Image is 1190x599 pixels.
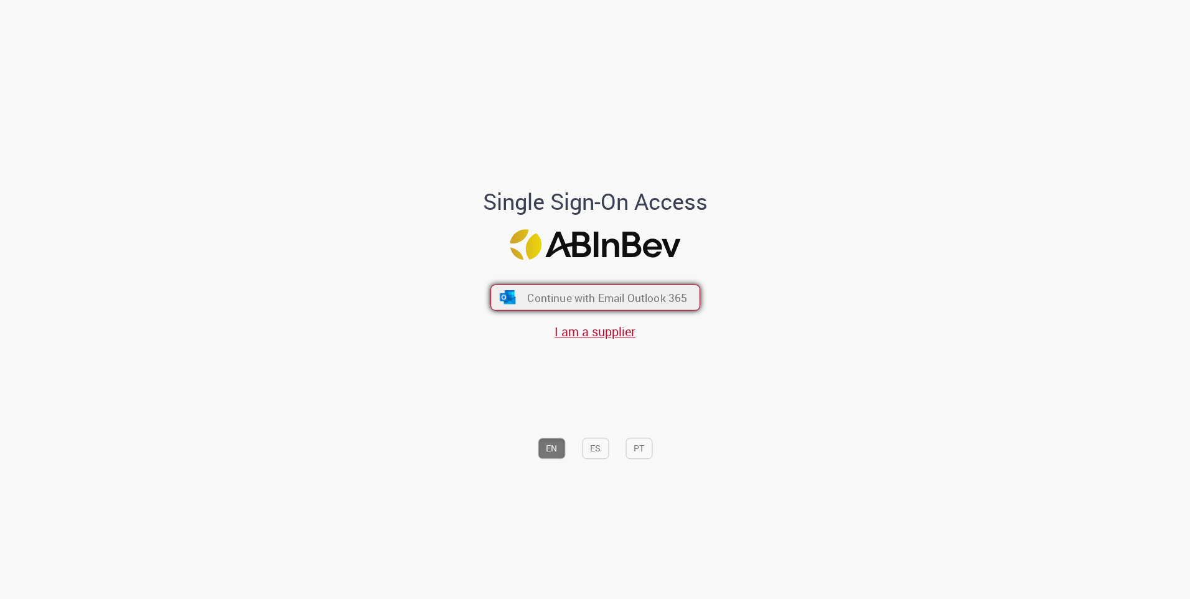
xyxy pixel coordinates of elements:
[510,229,680,260] img: Logo ABInBev
[582,438,609,459] button: ES
[538,438,565,459] button: EN
[423,190,768,215] h1: Single Sign-On Access
[555,324,635,341] a: I am a supplier
[499,291,517,304] img: ícone Azure/Microsoft 360
[490,285,700,311] button: ícone Azure/Microsoft 360 Continue with Email Outlook 365
[527,290,687,304] span: Continue with Email Outlook 365
[625,438,652,459] button: PT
